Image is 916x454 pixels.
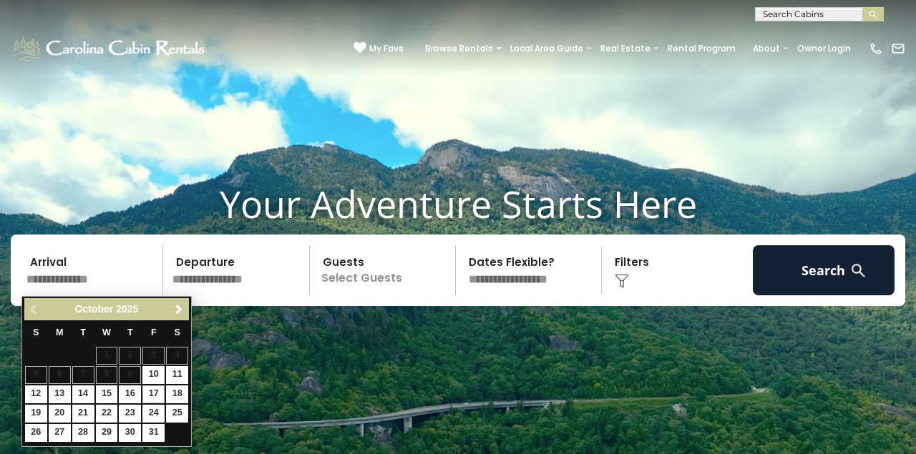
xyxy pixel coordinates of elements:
span: 2025 [116,303,138,315]
a: 17 [142,385,165,403]
img: mail-regular-white.png [891,41,905,56]
p: Select Guests [314,245,455,295]
a: About [746,39,787,59]
span: Saturday [175,327,180,337]
a: 27 [49,424,71,442]
a: 12 [25,385,47,403]
span: Sunday [33,327,39,337]
a: 24 [142,405,165,423]
a: Rental Program [661,39,743,59]
img: filter--v1.png [615,274,629,288]
span: Friday [151,327,157,337]
a: 13 [49,385,71,403]
a: Next [170,300,187,318]
a: Owner Login [790,39,858,59]
a: 22 [96,405,118,423]
a: 31 [142,424,165,442]
span: Monday [56,327,64,337]
a: 16 [119,385,141,403]
img: White-1-1-2.png [11,34,209,63]
a: 26 [25,424,47,442]
a: 21 [72,405,94,423]
a: 30 [119,424,141,442]
a: 18 [166,385,188,403]
a: 19 [25,405,47,423]
a: 20 [49,405,71,423]
a: Browse Rentals [418,39,500,59]
span: Next [173,304,185,315]
a: 25 [166,405,188,423]
a: 29 [96,424,118,442]
h1: Your Adventure Starts Here [11,182,905,226]
a: 11 [166,366,188,384]
span: Tuesday [80,327,86,337]
button: Search [753,245,895,295]
span: Thursday [127,327,133,337]
img: search-regular-white.png [849,262,867,280]
a: 23 [119,405,141,423]
span: October [75,303,114,315]
a: Local Area Guide [503,39,590,59]
a: 15 [96,385,118,403]
a: 14 [72,385,94,403]
a: My Favs [354,41,404,56]
img: phone-regular-white.png [869,41,883,56]
span: Wednesday [102,327,111,337]
a: Real Estate [593,39,658,59]
span: My Favs [369,42,404,55]
a: 10 [142,366,165,384]
a: 28 [72,424,94,442]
